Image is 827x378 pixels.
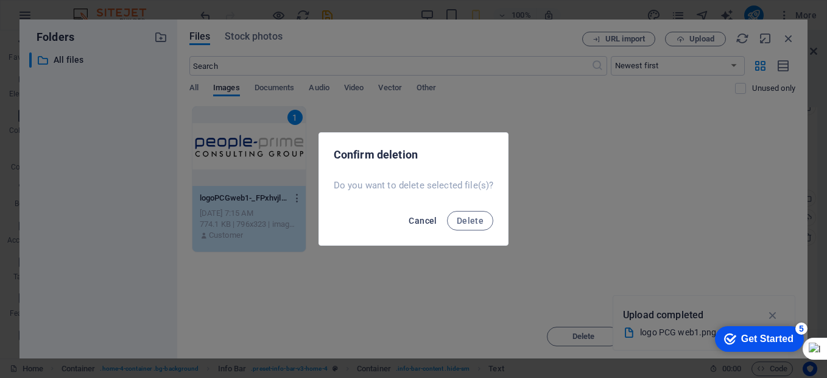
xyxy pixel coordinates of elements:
button: Cancel [404,211,442,230]
button: Delete [447,211,493,230]
div: 5 [90,2,102,15]
p: Do you want to delete selected file(s)? [334,179,494,191]
div: Get Started 5 items remaining, 0% complete [10,6,99,32]
div: Get Started [36,13,88,24]
span: Delete [457,216,484,226]
h2: Confirm deletion [334,148,494,162]
span: Cancel [409,216,437,226]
